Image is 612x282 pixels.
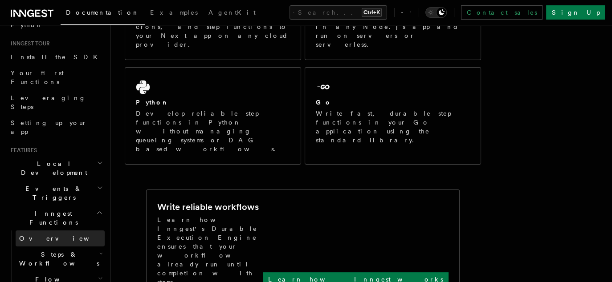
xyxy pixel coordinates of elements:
a: Leveraging Steps [7,90,105,115]
span: Overview [19,235,111,242]
p: Add queueing, events, crons, and step functions to your Next app on any cloud provider. [136,13,290,49]
span: Events & Triggers [7,184,97,202]
span: Your first Functions [11,69,64,85]
a: GoWrite fast, durable step functions in your Go application using the standard library. [305,67,481,165]
span: Python [11,21,43,28]
button: Steps & Workflows [16,246,105,271]
h2: Go [316,98,332,107]
a: Sign Up [546,5,605,20]
a: Python [7,17,105,33]
a: Contact sales [461,5,543,20]
button: Events & Triggers [7,181,105,205]
h2: Python [136,98,169,107]
h2: Write reliable workflows [157,201,259,213]
a: Overview [16,230,105,246]
button: Local Development [7,156,105,181]
span: Setting up your app [11,119,87,135]
span: Steps & Workflows [16,250,99,268]
span: Install the SDK [11,53,103,60]
p: Write fast, durable step functions in your Go application using the standard library. [316,109,470,145]
a: PythonDevelop reliable step functions in Python without managing queueing systems or DAG based wo... [125,67,301,165]
button: Inngest Functions [7,205,105,230]
a: Examples [145,3,203,24]
a: Your first Functions [7,65,105,90]
span: Local Development [7,159,97,177]
a: Documentation [61,3,145,25]
span: Inngest tour [7,40,50,47]
p: Write durable step functions in any Node.js app and run on servers or serverless. [316,13,470,49]
span: Inngest Functions [7,209,96,227]
a: Setting up your app [7,115,105,140]
span: AgentKit [208,9,256,16]
button: Search...Ctrl+K [290,5,387,20]
kbd: Ctrl+K [362,8,382,17]
span: Leveraging Steps [11,94,86,110]
span: Examples [150,9,198,16]
a: AgentKit [203,3,261,24]
a: Install the SDK [7,49,105,65]
span: Features [7,147,37,154]
button: Toggle dark mode [425,7,447,18]
span: Documentation [66,9,139,16]
p: Develop reliable step functions in Python without managing queueing systems or DAG based workflows. [136,109,290,153]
